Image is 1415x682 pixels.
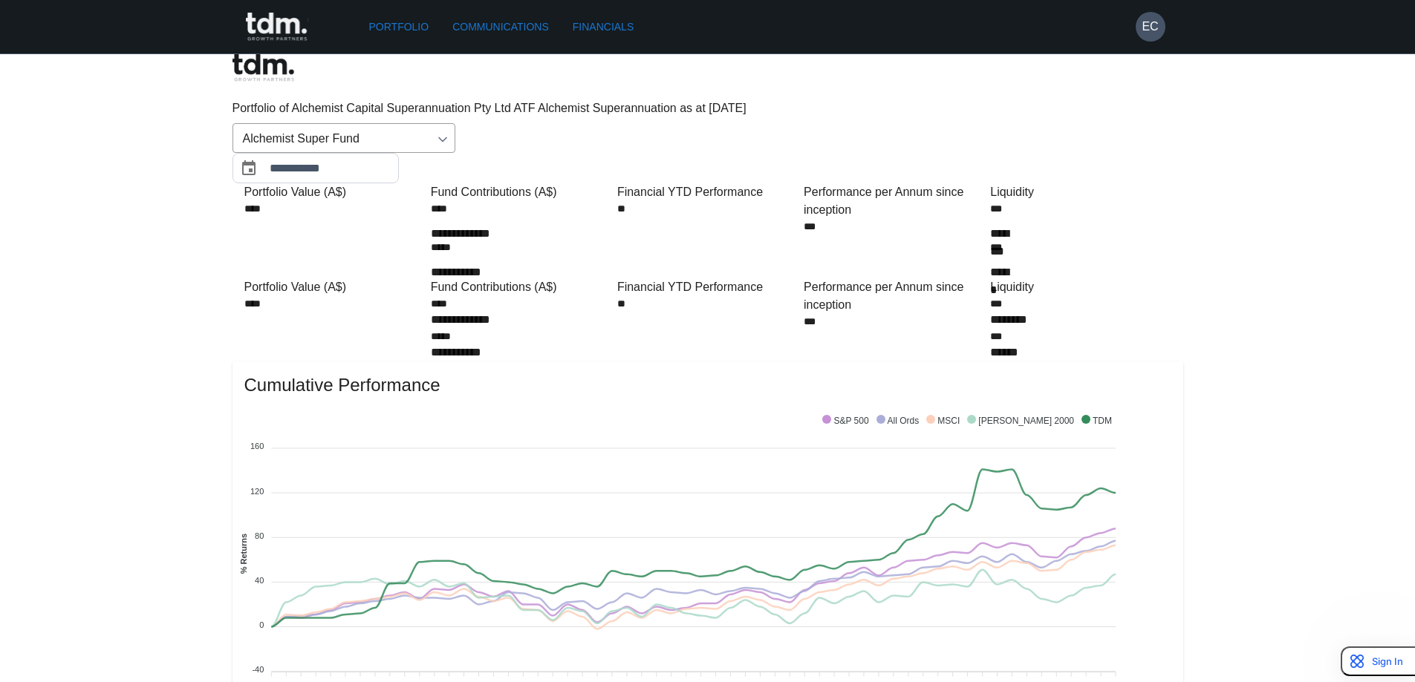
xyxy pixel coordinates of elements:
div: Financial YTD Performance [617,183,798,201]
button: Choose date, selected date is Aug 31, 2025 [234,154,264,183]
a: Communications [446,13,555,41]
div: Fund Contributions (A$) [431,278,611,296]
div: Liquidity [990,278,1171,296]
tspan: 160 [250,442,264,451]
tspan: 40 [255,576,264,585]
p: Portfolio of Alchemist Capital Superannuation Pty Ltd ATF Alchemist Superannuation as at [DATE] [232,99,1183,117]
tspan: 80 [255,531,264,540]
div: Fund Contributions (A$) [431,183,611,201]
span: TDM [1081,416,1112,426]
a: Portfolio [363,13,435,41]
div: Portfolio Value (A$) [244,183,425,201]
a: Financials [567,13,640,41]
span: S&P 500 [822,416,868,426]
span: All Ords [876,416,920,426]
tspan: 120 [250,487,264,496]
div: Alchemist Super Fund [232,123,455,153]
h6: EC [1142,18,1158,36]
tspan: 0 [259,620,264,629]
text: % Returns [238,534,247,574]
div: Financial YTD Performance [617,278,798,296]
span: MSCI [926,416,960,426]
tspan: -40 [252,665,264,674]
span: Cumulative Performance [244,373,1171,397]
div: Liquidity [990,183,1171,201]
span: [PERSON_NAME] 2000 [967,416,1074,426]
div: Performance per Annum since inception [804,183,984,219]
div: Performance per Annum since inception [804,278,984,314]
button: EC [1136,12,1165,42]
div: Portfolio Value (A$) [244,278,425,296]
